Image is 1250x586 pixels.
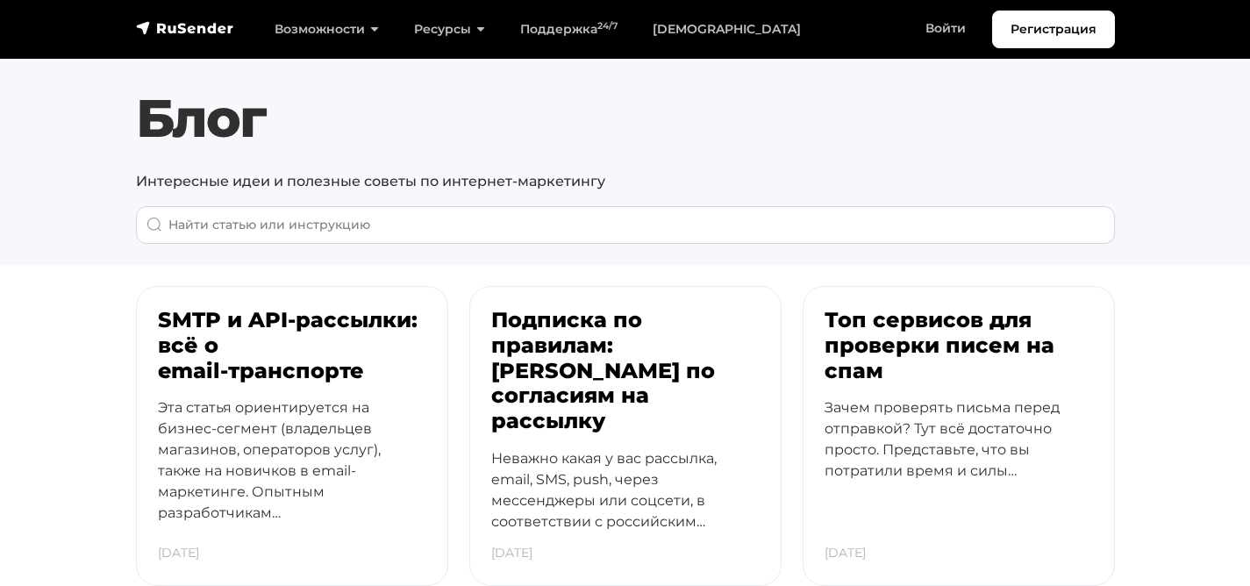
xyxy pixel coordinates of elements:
p: Интересные идеи и полезные советы по интернет-маркетингу [136,171,1115,192]
input: When autocomplete results are available use up and down arrows to review and enter to go to the d... [136,206,1115,244]
a: Подписка по правилам: [PERSON_NAME] по согласиям на рассылку Неважно какая у вас рассылка, email,... [469,286,782,586]
a: Ресурсы [396,11,503,47]
h3: Топ сервисов для проверки писем на спам [825,308,1093,383]
h3: SMTP и API-рассылки: всё о email‑транспорте [158,308,426,383]
p: Неважно какая у вас рассылка, email, SMS, push, через мессенджеры или соцсети, в соответствии с р... [491,448,760,564]
a: Топ сервисов для проверки писем на спам Зачем проверять письма перед отправкой? Тут всё достаточн... [803,286,1115,586]
a: Поддержка24/7 [503,11,635,47]
p: Зачем проверять письма перед отправкой? Тут всё достаточно просто. Представьте, что вы потратили ... [825,397,1093,513]
h1: Блог [136,87,1115,150]
a: Регистрация [992,11,1115,48]
a: SMTP и API-рассылки: всё о email‑транспорте Эта статья ориентируется на бизнес-сегмент (владельце... [136,286,448,586]
p: [DATE] [825,535,866,571]
p: Эта статья ориентируется на бизнес-сегмент (владельцев магазинов, операторов услуг), также на нов... [158,397,426,555]
a: [DEMOGRAPHIC_DATA] [635,11,818,47]
a: Войти [908,11,983,46]
h3: Подписка по правилам: [PERSON_NAME] по согласиям на рассылку [491,308,760,434]
img: Поиск [146,217,162,232]
sup: 24/7 [597,20,618,32]
p: [DATE] [158,535,199,571]
p: [DATE] [491,535,532,571]
a: Возможности [257,11,396,47]
img: RuSender [136,19,234,37]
